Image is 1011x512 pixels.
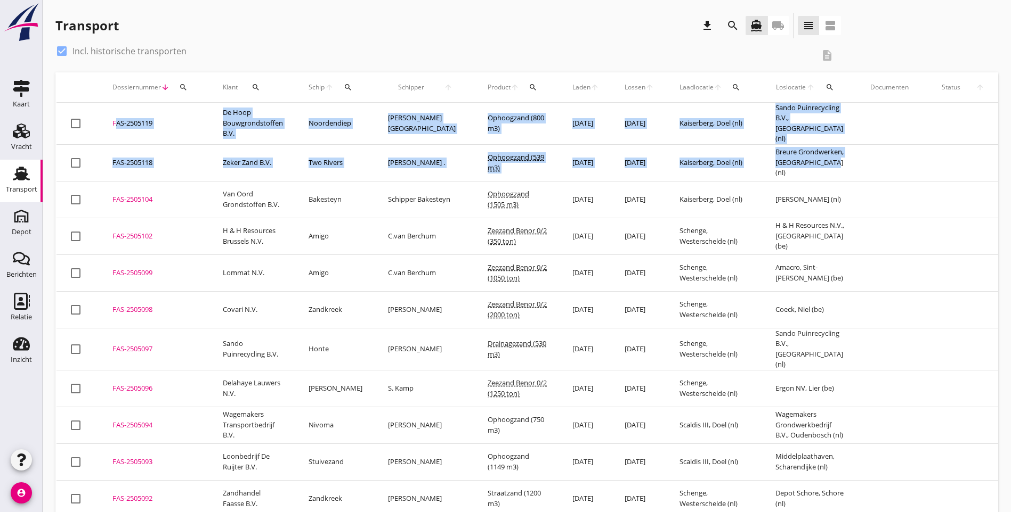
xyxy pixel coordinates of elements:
td: Delahaye Lauwers N.V. [210,370,296,407]
div: Vracht [11,143,32,150]
td: Schenge, Westerschelde (nl) [667,254,763,291]
td: [DATE] [560,254,612,291]
i: directions_boat [750,19,763,32]
td: [DATE] [612,407,667,443]
td: Stuivezand [296,443,375,480]
td: [DATE] [612,291,667,328]
td: [DATE] [612,103,667,145]
td: [PERSON_NAME] (nl) [763,181,858,218]
td: Wagemakers Grondwerkbedrijf B.V., Oudenbosch (nl) [763,407,858,443]
td: H & H Resources Brussels N.V. [210,218,296,254]
td: Covari N.V. [210,291,296,328]
i: local_shipping [772,19,784,32]
div: Berichten [6,271,37,278]
i: arrow_upward [968,83,992,92]
i: arrow_upward [645,83,654,92]
td: [PERSON_NAME] [375,291,475,328]
td: [DATE] [560,328,612,370]
span: Status [934,82,968,92]
td: Schenge, Westerschelde (nl) [667,370,763,407]
span: Dossiernummer [112,82,161,92]
i: search [179,83,188,92]
td: Honte [296,328,375,370]
td: Loonbedrijf De Ruijter B.V. [210,443,296,480]
div: Inzicht [11,356,32,363]
td: Nivoma [296,407,375,443]
td: Middelplaathaven, Scharendijke (nl) [763,443,858,480]
td: Sando Puinrecycling B.V., [GEOGRAPHIC_DATA] (nl) [763,328,858,370]
td: Amigo [296,254,375,291]
label: Incl. historische transporten [72,46,187,56]
i: search [726,19,739,32]
div: Relatie [11,313,32,320]
div: Depot [12,228,31,235]
td: Breure Grondwerken, [GEOGRAPHIC_DATA] (nl) [763,144,858,181]
td: [DATE] [560,181,612,218]
div: FAS-2505119 [112,118,197,129]
td: Bakesteyn [296,181,375,218]
i: view_agenda [824,19,837,32]
span: Ophoogzand (1505 m3) [488,189,529,209]
td: Wagemakers Transportbedrijf B.V. [210,407,296,443]
div: Transport [55,17,119,34]
div: FAS-2505096 [112,383,197,394]
td: Zeker Zand B.V. [210,144,296,181]
div: Transport [6,186,37,193]
div: FAS-2505097 [112,344,197,354]
i: arrow_upward [434,83,462,92]
td: Van Oord Grondstoffen B.V. [210,181,296,218]
img: logo-small.a267ee39.svg [2,3,41,42]
td: [PERSON_NAME] [375,443,475,480]
td: Scaldis III, Doel (nl) [667,443,763,480]
td: C.van Berchum [375,218,475,254]
i: search [732,83,740,92]
td: [DATE] [612,218,667,254]
td: [PERSON_NAME][GEOGRAPHIC_DATA] [375,103,475,145]
td: Ophoogzand (800 m3) [475,103,560,145]
td: Amigo [296,218,375,254]
td: [DATE] [560,370,612,407]
td: Noordendiep [296,103,375,145]
div: FAS-2505099 [112,268,197,278]
div: Documenten [870,82,909,92]
td: Ergon NV, Lier (be) [763,370,858,407]
td: Schenge, Westerschelde (nl) [667,328,763,370]
i: search [344,83,352,92]
td: Sando Puinrecycling B.V. [210,328,296,370]
td: Zandkreek [296,291,375,328]
td: Schenge, Westerschelde (nl) [667,218,763,254]
i: arrow_upward [511,83,519,92]
td: Amacro, Sint-[PERSON_NAME] (be) [763,254,858,291]
td: [DATE] [560,218,612,254]
span: Laadlocatie [680,82,714,92]
div: FAS-2505094 [112,420,197,431]
i: search [826,83,834,92]
span: Zeezand Benor 0/2 (1250 ton) [488,378,547,398]
div: FAS-2505102 [112,231,197,242]
span: Zeezand Benor 0/2 (350 ton) [488,226,547,246]
span: Schipper [388,82,434,92]
td: [DATE] [560,407,612,443]
td: Scaldis III, Doel (nl) [667,407,763,443]
td: S. Kamp [375,370,475,407]
div: Klant [223,75,283,100]
span: Zeezand Benor 0/2 (2000 ton) [488,299,547,319]
i: search [529,83,537,92]
td: Lommat N.V. [210,254,296,291]
td: De Hoop Bouwgrondstoffen B.V. [210,103,296,145]
td: [DATE] [612,443,667,480]
i: arrow_upward [806,83,816,92]
td: [PERSON_NAME] [375,407,475,443]
td: [DATE] [612,254,667,291]
span: Product [488,82,511,92]
div: Kaart [13,101,30,108]
td: Ophoogzand (750 m3) [475,407,560,443]
td: [DATE] [612,181,667,218]
td: Schenge, Westerschelde (nl) [667,291,763,328]
i: search [252,83,260,92]
td: Ophoogzand (1149 m3) [475,443,560,480]
span: Zeezand Benor 0/2 (1050 ton) [488,262,547,283]
i: account_circle [11,482,32,503]
td: Kaiserberg, Doel (nl) [667,144,763,181]
td: Sando Puinrecycling B.V., [GEOGRAPHIC_DATA] (nl) [763,103,858,145]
